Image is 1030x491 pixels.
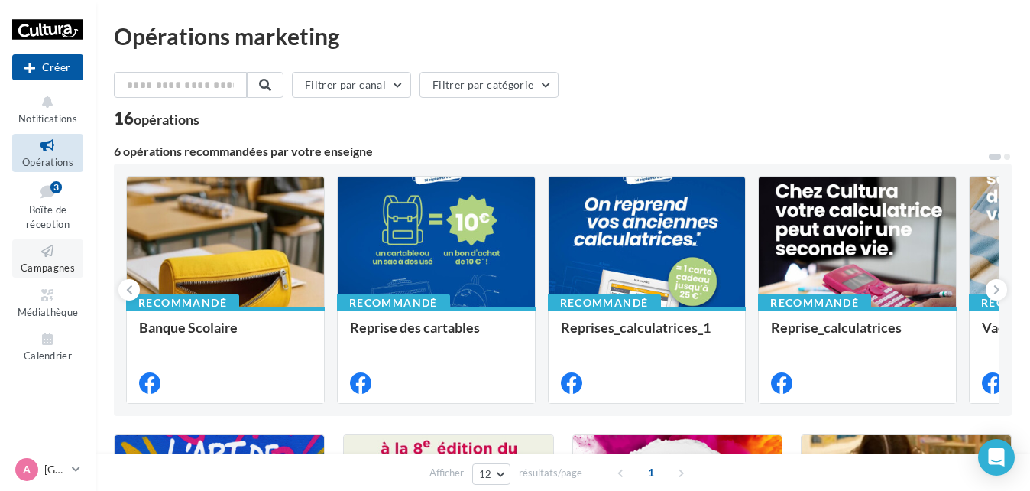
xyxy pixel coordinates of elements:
button: Notifications [12,90,83,128]
a: Boîte de réception3 [12,178,83,234]
div: 16 [114,110,199,127]
div: Reprise des cartables [350,320,523,350]
div: Recommandé [548,294,661,311]
div: Opérations marketing [114,24,1012,47]
span: Notifications [18,112,77,125]
a: Opérations [12,134,83,171]
div: Recommandé [337,294,450,311]
span: 12 [479,468,492,480]
div: Recommandé [126,294,239,311]
div: Nouvelle campagne [12,54,83,80]
span: Boîte de réception [26,203,70,230]
div: Reprise_calculatrices [771,320,944,350]
span: Calendrier [24,350,72,362]
button: 12 [472,463,511,485]
button: Filtrer par catégorie [419,72,559,98]
span: résultats/page [519,466,582,480]
span: A [23,462,31,477]
span: Afficher [429,466,464,480]
a: A [GEOGRAPHIC_DATA] [12,455,83,484]
span: Campagnes [21,262,75,274]
p: [GEOGRAPHIC_DATA] [44,462,66,477]
a: Médiathèque [12,284,83,321]
div: opérations [134,112,199,126]
div: Recommandé [758,294,871,311]
span: 1 [639,460,663,485]
a: Campagnes [12,239,83,277]
div: Open Intercom Messenger [978,439,1015,476]
span: Médiathèque [18,306,79,318]
a: Calendrier [12,327,83,365]
span: Opérations [22,156,73,168]
div: 3 [50,181,62,193]
button: Filtrer par canal [292,72,411,98]
div: Reprises_calculatrices_1 [561,320,734,350]
div: 6 opérations recommandées par votre enseigne [114,145,987,158]
button: Créer [12,54,83,80]
div: Banque Scolaire [139,320,312,350]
